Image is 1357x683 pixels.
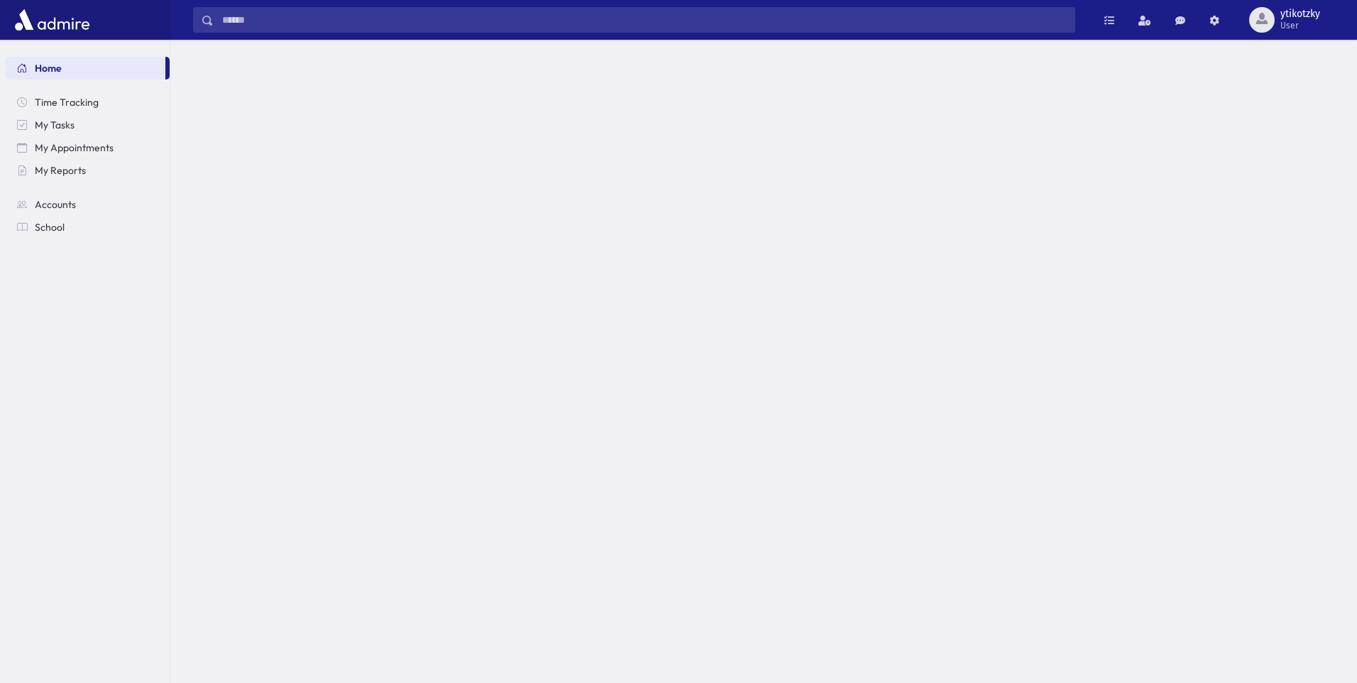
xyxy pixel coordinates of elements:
[6,136,170,159] a: My Appointments
[35,198,76,211] span: Accounts
[35,221,65,234] span: School
[6,193,170,216] a: Accounts
[1280,9,1320,20] span: ytikotzky
[6,91,170,114] a: Time Tracking
[35,119,75,131] span: My Tasks
[35,164,86,177] span: My Reports
[214,7,1075,33] input: Search
[35,62,62,75] span: Home
[35,141,114,154] span: My Appointments
[35,96,99,109] span: Time Tracking
[1280,20,1320,31] span: User
[6,114,170,136] a: My Tasks
[11,6,93,34] img: AdmirePro
[6,159,170,182] a: My Reports
[6,216,170,239] a: School
[6,57,165,80] a: Home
